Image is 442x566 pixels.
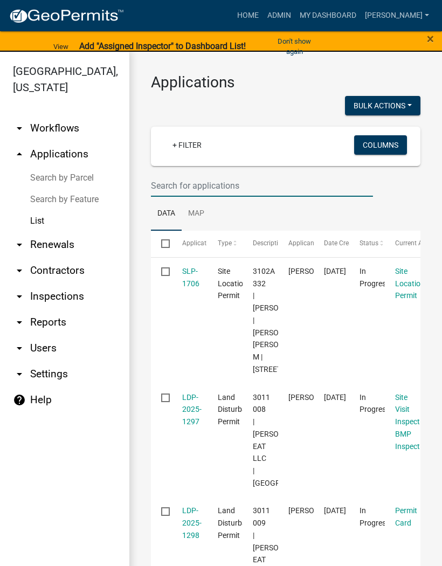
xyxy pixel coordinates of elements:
[360,393,390,414] span: In Progress
[288,506,346,515] span: RYAN BOWMAN
[218,506,258,540] span: Land Disturbance Permit
[207,231,243,257] datatable-header-cell: Type
[395,506,417,527] a: Permit Card
[13,148,26,161] i: arrow_drop_up
[288,393,346,402] span: RYAN BOWMAN
[13,264,26,277] i: arrow_drop_down
[151,197,182,231] a: Data
[233,5,263,26] a: Home
[354,135,407,155] button: Columns
[360,239,378,247] span: Status
[427,32,434,45] button: Close
[243,231,278,257] datatable-header-cell: Description
[151,175,373,197] input: Search for applications
[13,122,26,135] i: arrow_drop_down
[218,267,247,300] span: Site Location Permit
[385,231,420,257] datatable-header-cell: Current Activity
[13,316,26,329] i: arrow_drop_down
[171,231,207,257] datatable-header-cell: Application Number
[218,393,258,426] span: Land Disturbance Permit
[395,239,440,247] span: Current Activity
[314,231,349,257] datatable-header-cell: Date Created
[253,267,319,374] span: 3102A 332 | SAMUEL P WARREN | WARREN ALICIA AVERY M | 2088 TWISTED OAK RD
[253,393,326,487] span: 3011 008 | INGRAM-EAT LLC | SHADY GROVE RD
[253,239,286,247] span: Description
[324,506,346,515] span: 08/13/2025
[263,5,295,26] a: Admin
[13,394,26,406] i: help
[360,267,390,288] span: In Progress
[13,290,26,303] i: arrow_drop_down
[427,31,434,46] span: ×
[151,231,171,257] datatable-header-cell: Select
[349,231,385,257] datatable-header-cell: Status
[182,267,199,288] a: SLP-1706
[164,135,210,155] a: + Filter
[288,239,316,247] span: Applicant
[395,267,425,300] a: Site Location Permit
[13,368,26,381] i: arrow_drop_down
[79,41,246,51] strong: Add "Assigned Inspector" to Dashboard List!
[345,96,420,115] button: Bulk Actions
[266,32,323,60] button: Don't show again
[278,231,314,257] datatable-header-cell: Applicant
[182,393,202,426] a: LDP-2025-1297
[395,430,430,451] a: BMP Inspection
[13,238,26,251] i: arrow_drop_down
[182,506,202,540] a: LDP-2025-1298
[49,38,73,56] a: View
[295,5,361,26] a: My Dashboard
[288,267,346,275] span: Nick Bryant
[151,73,420,92] h3: Applications
[182,197,211,231] a: Map
[360,506,390,527] span: In Progress
[182,239,241,247] span: Application Number
[324,393,346,402] span: 08/13/2025
[395,393,430,426] a: Site Visit Inspection
[324,267,346,275] span: 08/13/2025
[361,5,433,26] a: [PERSON_NAME]
[13,342,26,355] i: arrow_drop_down
[324,239,362,247] span: Date Created
[218,239,232,247] span: Type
